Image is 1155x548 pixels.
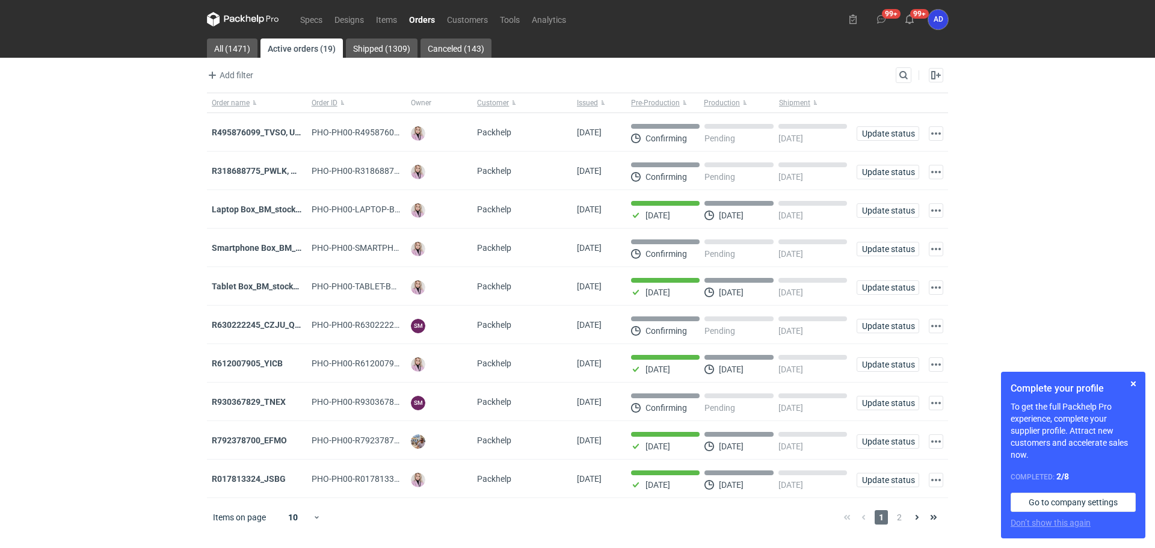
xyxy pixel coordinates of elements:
[778,326,803,336] p: [DATE]
[862,168,914,176] span: Update status
[441,12,494,26] a: Customers
[411,396,425,410] figcaption: SM
[929,357,943,372] button: Actions
[577,436,602,445] span: 29/09/2025
[420,38,491,58] a: Canceled (143)
[857,165,919,179] button: Update status
[704,326,735,336] p: Pending
[572,93,626,112] button: Issued
[477,474,511,484] span: Packhelp
[411,357,425,372] img: Klaudia Wiśniewska
[577,359,602,368] span: 02/10/2025
[862,206,914,215] span: Update status
[778,365,803,374] p: [DATE]
[312,243,517,253] span: PHO-PH00-SMARTPHONE-BOX_BM_STOCK_TEST-RUN
[577,166,602,176] span: 07/10/2025
[477,436,511,445] span: Packhelp
[205,68,254,82] button: Add filter
[477,98,509,108] span: Customer
[294,12,328,26] a: Specs
[645,403,687,413] p: Confirming
[212,359,283,368] strong: R612007905_YICB
[212,243,359,253] a: Smartphone Box_BM_stock_TEST RUN
[778,249,803,259] p: [DATE]
[577,205,602,214] span: 06/10/2025
[1126,377,1141,391] button: Skip for now
[645,288,670,297] p: [DATE]
[929,319,943,333] button: Actions
[893,510,906,525] span: 2
[477,128,511,137] span: Packhelp
[645,326,687,336] p: Confirming
[260,38,343,58] a: Active orders (19)
[701,93,777,112] button: Production
[929,396,943,410] button: Actions
[778,134,803,143] p: [DATE]
[862,129,914,138] span: Update status
[207,38,257,58] a: All (1471)
[472,93,572,112] button: Customer
[577,320,602,330] span: 03/10/2025
[207,12,279,26] svg: Packhelp Pro
[346,38,417,58] a: Shipped (1309)
[719,365,744,374] p: [DATE]
[212,282,306,291] a: Tablet Box_BM_stock_01
[477,205,511,214] span: Packhelp
[704,134,735,143] p: Pending
[411,473,425,487] img: Klaudia Wiśniewska
[312,98,337,108] span: Order ID
[212,166,314,176] a: R318688775_PWLK, WTKU
[862,283,914,292] span: Update status
[212,436,287,445] strong: R792378700_EFMO
[929,280,943,295] button: Actions
[857,473,919,487] button: Update status
[1011,517,1091,529] button: Don’t show this again
[645,249,687,259] p: Confirming
[645,134,687,143] p: Confirming
[526,12,572,26] a: Analytics
[928,10,948,29] button: AD
[929,242,943,256] button: Actions
[929,473,943,487] button: Actions
[477,243,511,253] span: Packhelp
[212,397,286,407] a: R930367829_TNEX
[207,93,307,112] button: Order name
[370,12,403,26] a: Items
[1011,401,1136,461] p: To get the full Packhelp Pro experience, complete your supplier profile. Attract new customers an...
[411,126,425,141] img: Klaudia Wiśniewska
[777,93,852,112] button: Shipment
[212,128,309,137] strong: R495876099_TVSO, UQHI
[704,98,740,108] span: Production
[719,211,744,220] p: [DATE]
[477,282,511,291] span: Packhelp
[719,480,744,490] p: [DATE]
[626,93,701,112] button: Pre-Production
[857,280,919,295] button: Update status
[929,434,943,449] button: Actions
[403,12,441,26] a: Orders
[312,474,428,484] span: PHO-PH00-R017813324_JSBG
[411,242,425,256] img: Klaudia Wiśniewska
[645,442,670,451] p: [DATE]
[411,434,425,449] img: Michał Palasek
[312,166,457,176] span: PHO-PH00-R318688775_PWLK,-WTKU
[307,93,407,112] button: Order ID
[719,288,744,297] p: [DATE]
[577,243,602,253] span: 06/10/2025
[857,357,919,372] button: Update status
[857,203,919,218] button: Update status
[857,126,919,141] button: Update status
[896,68,935,82] input: Search
[494,12,526,26] a: Tools
[929,203,943,218] button: Actions
[274,509,313,526] div: 10
[312,320,480,330] span: PHO-PH00-R630222245_CZJU_QNLS_PWUU
[212,205,339,214] a: Laptop Box_BM_stock_TEST RUN
[704,172,735,182] p: Pending
[1011,470,1136,483] div: Completed:
[857,396,919,410] button: Update status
